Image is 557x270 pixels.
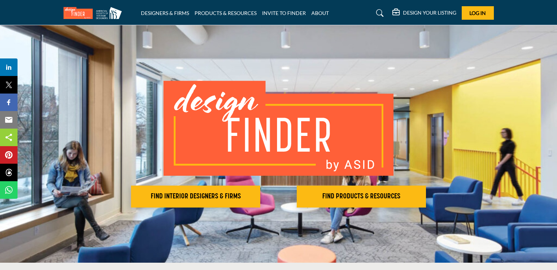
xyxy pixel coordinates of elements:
a: Search [369,7,388,19]
div: DESIGN YOUR LISTING [392,9,456,18]
a: ABOUT [311,10,329,16]
a: INVITE TO FINDER [262,10,306,16]
img: image [164,81,393,176]
h2: FIND PRODUCTS & RESOURCES [299,192,424,201]
h5: DESIGN YOUR LISTING [403,9,456,16]
button: FIND PRODUCTS & RESOURCES [297,186,426,208]
span: Log In [469,10,486,16]
h2: FIND INTERIOR DESIGNERS & FIRMS [133,192,258,201]
button: FIND INTERIOR DESIGNERS & FIRMS [131,186,260,208]
a: PRODUCTS & RESOURCES [195,10,257,16]
a: DESIGNERS & FIRMS [141,10,189,16]
img: Site Logo [64,7,126,19]
button: Log In [462,6,494,20]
